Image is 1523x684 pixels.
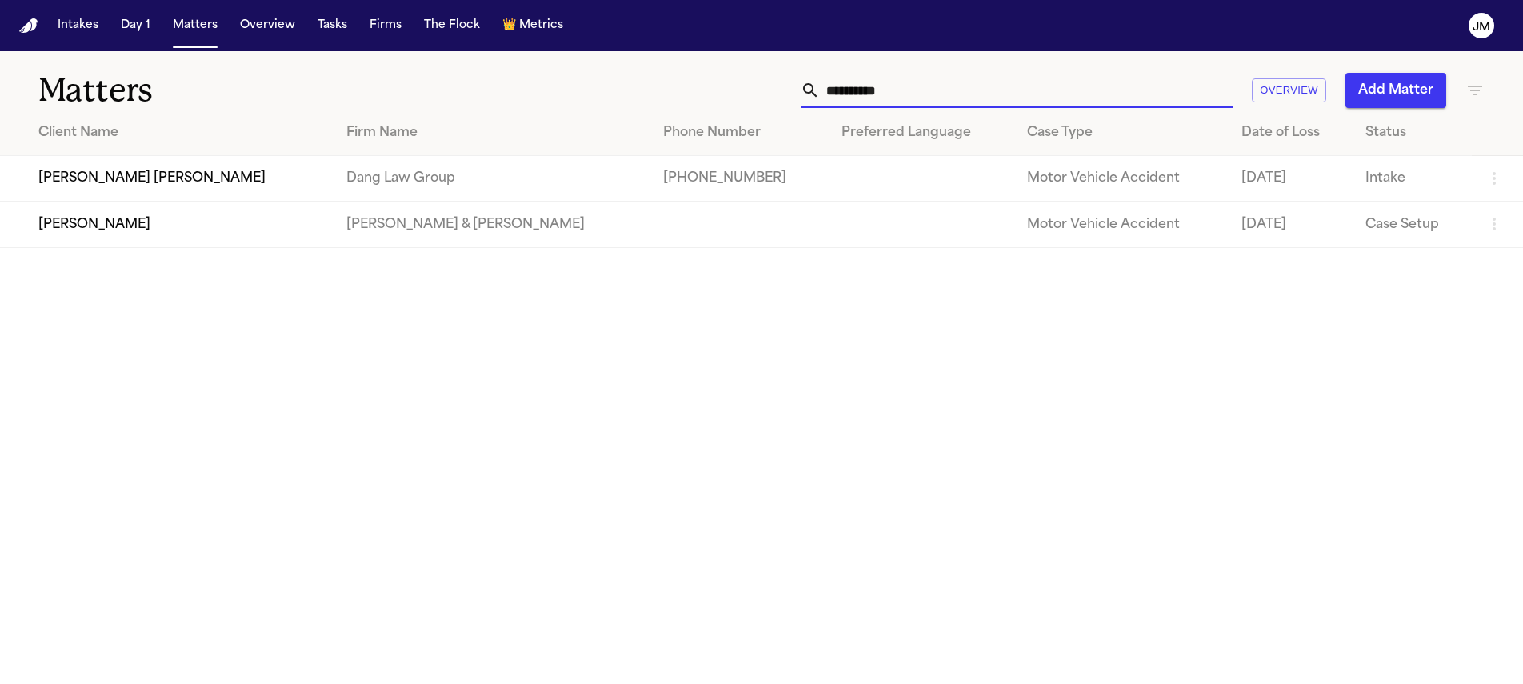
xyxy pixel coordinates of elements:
[19,18,38,34] img: Finch Logo
[346,123,638,142] div: Firm Name
[1345,73,1446,108] button: Add Matter
[1353,156,1472,202] td: Intake
[1241,123,1341,142] div: Date of Loss
[841,123,1002,142] div: Preferred Language
[1365,123,1459,142] div: Status
[38,123,321,142] div: Client Name
[51,11,105,40] button: Intakes
[114,11,157,40] button: Day 1
[1252,78,1326,103] button: Overview
[334,202,650,247] td: [PERSON_NAME] & [PERSON_NAME]
[363,11,408,40] button: Firms
[311,11,354,40] button: Tasks
[1014,156,1228,202] td: Motor Vehicle Accident
[1353,202,1472,247] td: Case Setup
[1229,156,1353,202] td: [DATE]
[166,11,224,40] button: Matters
[650,156,829,202] td: [PHONE_NUMBER]
[1014,202,1228,247] td: Motor Vehicle Accident
[334,156,650,202] td: Dang Law Group
[496,11,570,40] button: crownMetrics
[663,123,816,142] div: Phone Number
[19,18,38,34] a: Home
[1027,123,1215,142] div: Case Type
[234,11,302,40] button: Overview
[418,11,486,40] button: The Flock
[1229,202,1353,247] td: [DATE]
[38,70,459,110] h1: Matters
